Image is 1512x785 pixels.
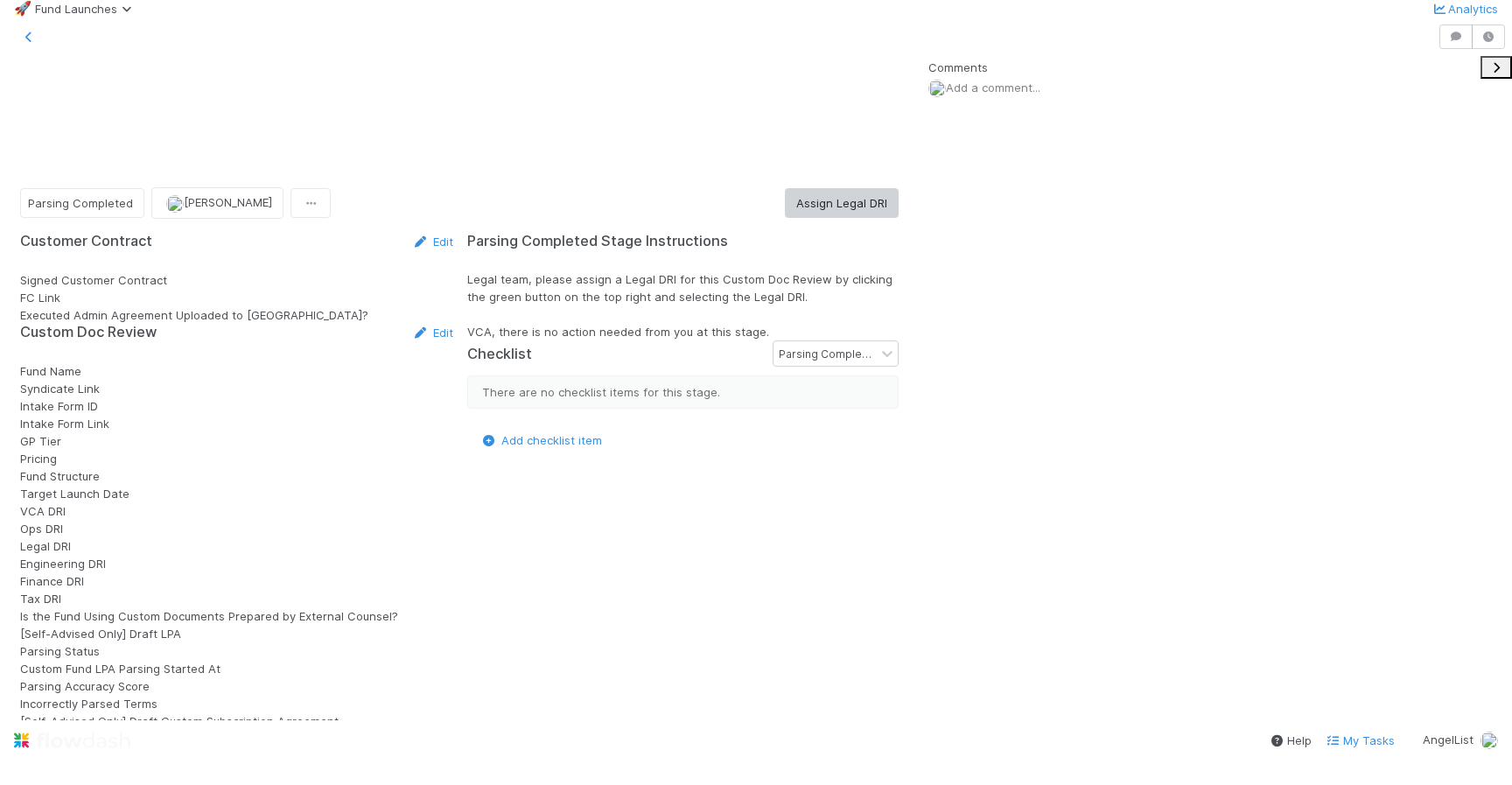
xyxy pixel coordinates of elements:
[20,362,453,380] div: Fund Name
[20,677,453,695] div: Parsing Accuracy Score
[20,188,144,218] button: Parsing Completed
[20,432,453,450] div: GP Tier
[412,235,453,249] a: Edit
[1326,733,1395,747] span: My Tasks
[467,233,899,250] h5: Parsing Completed Stage Instructions
[785,188,899,218] button: Assign Legal DRI
[28,196,133,210] span: Parsing Completed
[779,347,879,361] span: Parsing Completed
[20,695,453,712] div: Incorrectly Parsed Terms
[20,485,453,502] div: Target Launch Date
[20,537,453,555] div: Legal DRI
[14,1,31,16] span: 🚀
[20,450,453,467] div: Pricing
[1270,732,1312,749] div: Help
[928,80,946,97] img: avatar_ac990a78-52d7-40f8-b1fe-cbbd1cda261e.png
[20,467,453,485] div: Fund Structure
[1480,732,1498,749] img: avatar_ac990a78-52d7-40f8-b1fe-cbbd1cda261e.png
[20,233,152,250] h5: Customer Contract
[20,271,453,289] div: Signed Customer Contract
[20,306,453,324] div: Executed Admin Agreement Uploaded to [GEOGRAPHIC_DATA]?
[467,272,896,339] span: Legal team, please assign a Legal DRI for this Custom Doc Review by clicking the green button on ...
[1431,2,1498,16] a: Analytics
[20,572,453,590] div: Finance DRI
[20,289,453,306] div: FC Link
[20,415,453,432] div: Intake Form Link
[1423,732,1473,746] span: AngelList
[412,326,453,340] a: Edit
[14,725,130,755] img: logo-inverted-e16ddd16eac7371096b0.svg
[480,433,602,447] a: Add checklist item
[20,642,453,660] div: Parsing Status
[184,195,272,209] span: [PERSON_NAME]
[20,590,453,607] div: Tax DRI
[166,195,184,213] img: avatar_ac990a78-52d7-40f8-b1fe-cbbd1cda261e.png
[20,555,453,572] div: Engineering DRI
[151,187,283,218] button: [PERSON_NAME]
[20,520,453,537] div: Ops DRI
[20,380,453,397] div: Syndicate Link
[20,660,453,677] div: Custom Fund LPA Parsing Started At
[20,324,157,341] h5: Custom Doc Review
[20,625,453,642] div: [Self-Advised Only] Draft LPA
[20,712,453,730] div: [Self-Advised Only] Draft Custom Subscription Agreement
[20,397,453,415] div: Intake Form ID
[35,2,138,16] span: Fund Launches
[467,346,532,363] h5: Checklist
[20,502,453,520] div: VCA DRI
[467,375,899,409] div: There are no checklist items for this stage.
[1326,732,1395,749] a: My Tasks
[20,607,453,625] div: Is the Fund Using Custom Documents Prepared by External Counsel?
[928,59,988,76] span: Comments
[946,81,1040,95] span: Add a comment...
